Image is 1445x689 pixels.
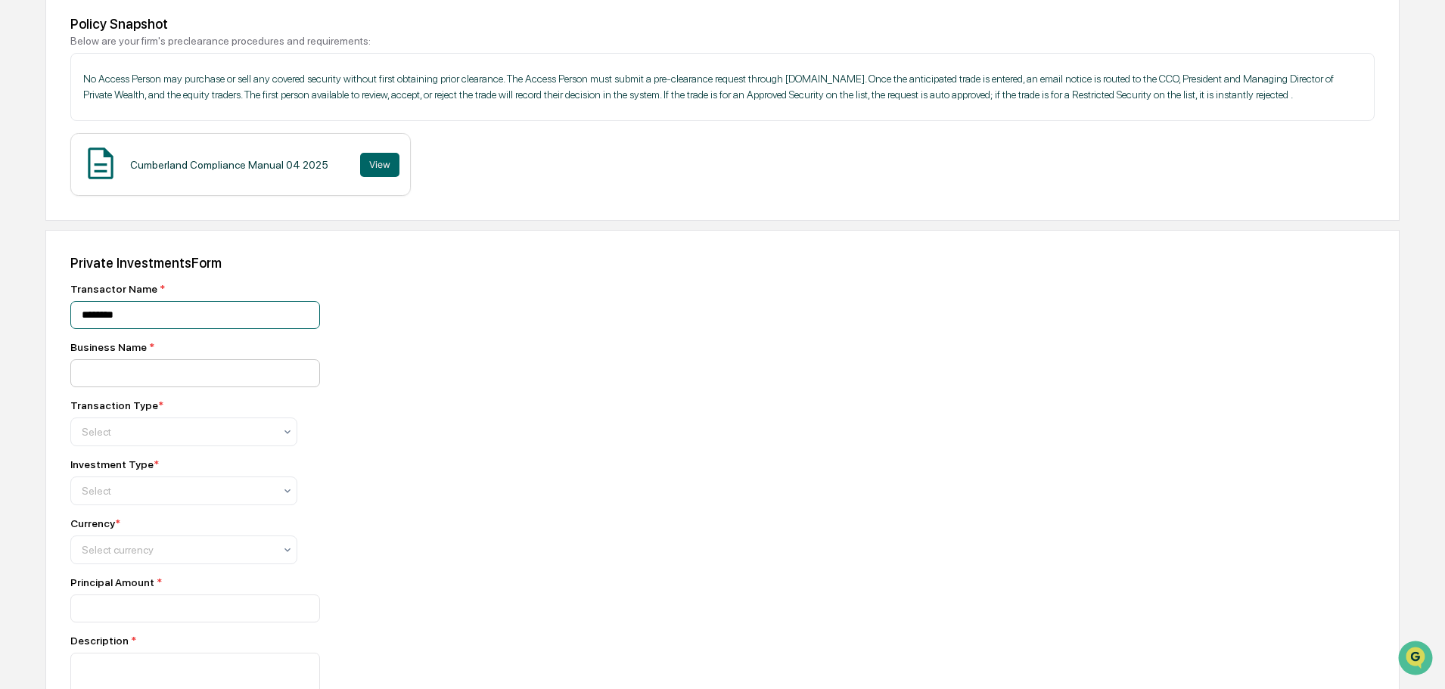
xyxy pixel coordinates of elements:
div: Investment Type [70,458,159,470]
div: 🔎 [15,221,27,233]
div: We're available if you need us! [51,131,191,143]
img: 1746055101610-c473b297-6a78-478c-a979-82029cc54cd1 [15,116,42,143]
p: No Access Person may purchase or sell any covered security without first obtaining prior clearanc... [83,71,1362,103]
div: Below are your firm's preclearance procedures and requirements: [70,35,1375,47]
div: Principal Amount [70,576,600,588]
div: Business Name [70,341,600,353]
span: Pylon [151,256,183,268]
span: Preclearance [30,191,98,206]
div: Transaction Type [70,399,163,411]
div: Start new chat [51,116,248,131]
div: Policy Snapshot [70,16,1375,32]
a: 🔎Data Lookup [9,213,101,241]
iframe: Open customer support [1397,639,1437,680]
div: 🖐️ [15,192,27,204]
span: Data Lookup [30,219,95,234]
div: Description [70,635,600,647]
button: View [360,153,399,177]
div: Currency [70,517,120,529]
div: 🗄️ [110,192,122,204]
img: Document Icon [82,144,120,182]
span: Attestations [125,191,188,206]
button: Start new chat [257,120,275,138]
a: Powered byPylon [107,256,183,268]
p: How can we help? [15,32,275,56]
div: Cumberland Compliance Manual 04 2025 [130,159,328,171]
a: 🖐️Preclearance [9,185,104,212]
a: 🗄️Attestations [104,185,194,212]
div: Private Investments Form [70,255,1375,271]
div: Transactor Name [70,283,600,295]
